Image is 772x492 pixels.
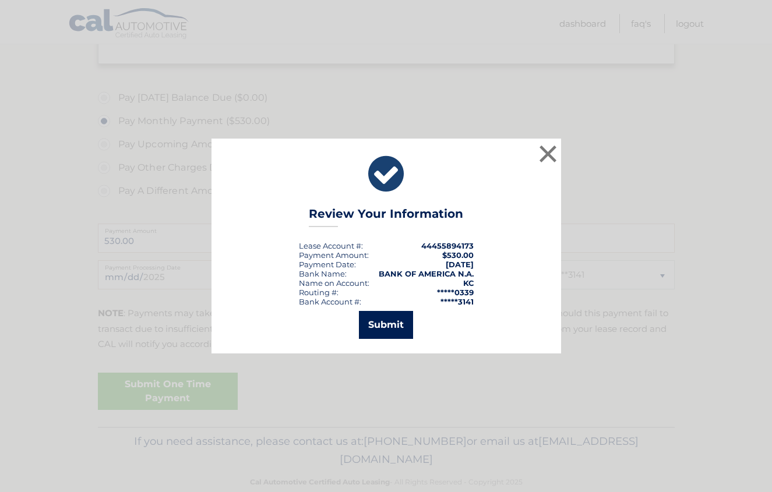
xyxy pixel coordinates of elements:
[446,260,474,269] span: [DATE]
[299,288,339,297] div: Routing #:
[379,269,474,278] strong: BANK OF AMERICA N.A.
[299,241,363,250] div: Lease Account #:
[421,241,474,250] strong: 44455894173
[299,260,356,269] div: :
[299,260,354,269] span: Payment Date
[463,278,474,288] strong: KC
[299,269,347,278] div: Bank Name:
[359,311,413,339] button: Submit
[299,297,361,306] div: Bank Account #:
[309,207,463,227] h3: Review Your Information
[299,278,369,288] div: Name on Account:
[442,250,474,260] span: $530.00
[537,142,560,165] button: ×
[299,250,369,260] div: Payment Amount:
